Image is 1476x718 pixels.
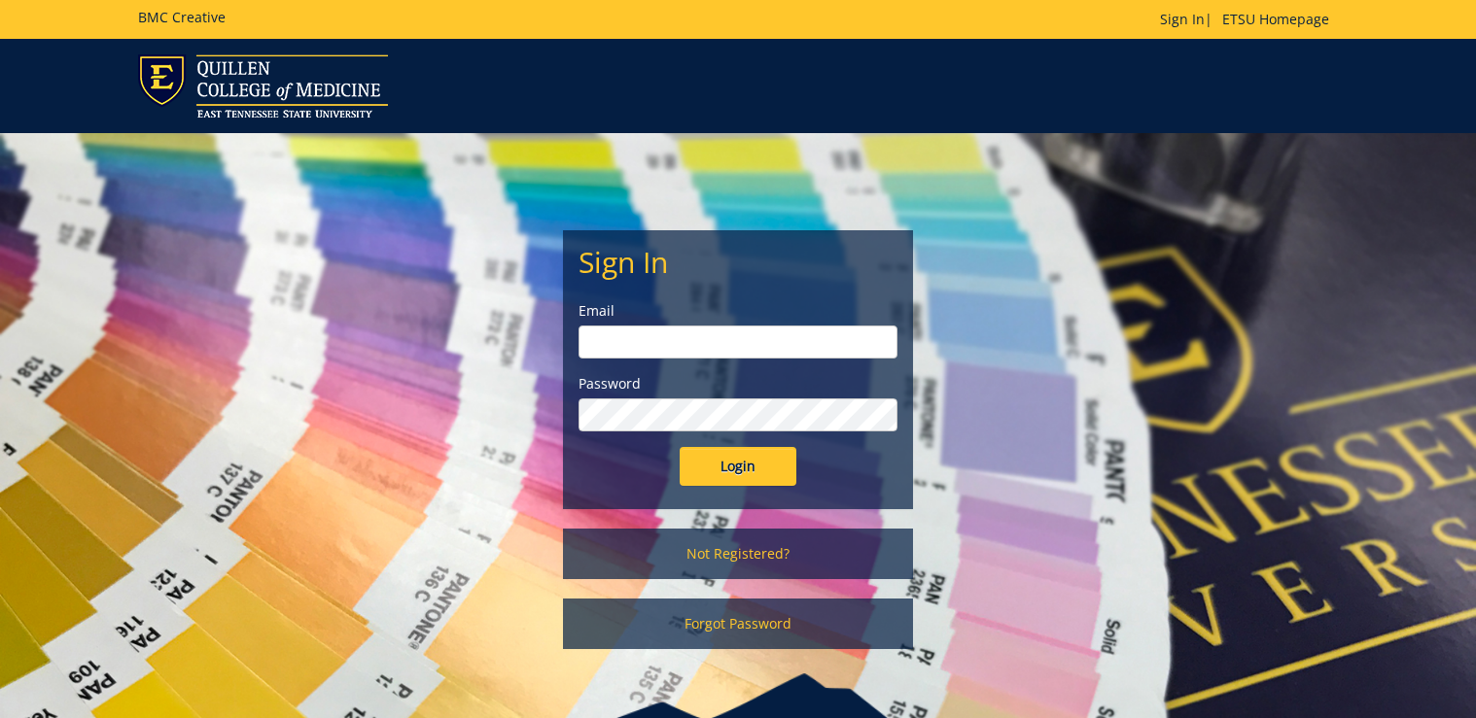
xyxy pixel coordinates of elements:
a: Not Registered? [563,529,913,579]
p: | [1160,10,1339,29]
label: Password [579,374,897,393]
img: ETSU logo [138,54,388,118]
h5: BMC Creative [138,10,226,24]
a: ETSU Homepage [1212,10,1339,28]
a: Sign In [1160,10,1205,28]
input: Login [680,447,796,486]
a: Forgot Password [563,598,913,649]
h2: Sign In [579,246,897,278]
label: Email [579,301,897,321]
